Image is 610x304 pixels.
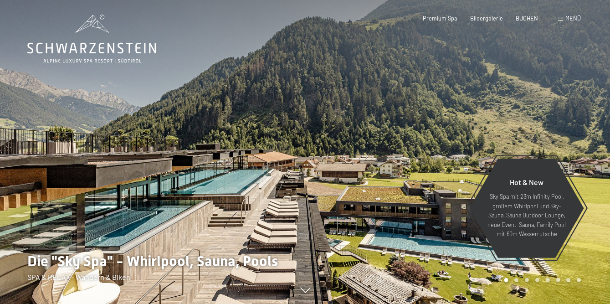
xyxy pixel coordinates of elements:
a: Premium Spa [423,15,457,22]
div: Carousel Page 7 [566,278,570,282]
div: Carousel Page 1 (Current Slide) [504,278,508,282]
span: Hot & New [510,178,543,186]
a: BUCHEN [516,15,538,22]
p: Sky Spa mit 23m Infinity Pool, großem Whirlpool und Sky-Sauna, Sauna Outdoor Lounge, neue Event-S... [487,192,566,238]
div: Carousel Page 2 [514,278,518,282]
div: Carousel Pagination [501,278,581,282]
div: Carousel Page 4 [535,278,539,282]
a: Bildergalerie [470,15,503,22]
a: Hot & New Sky Spa mit 23m Infinity Pool, großem Whirlpool und Sky-Sauna, Sauna Outdoor Lounge, ne... [469,158,584,258]
div: Carousel Page 6 [556,278,560,282]
div: Carousel Page 5 [546,278,550,282]
div: Carousel Page 3 [525,278,529,282]
span: Menü [565,15,581,22]
div: Carousel Page 8 [577,278,581,282]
